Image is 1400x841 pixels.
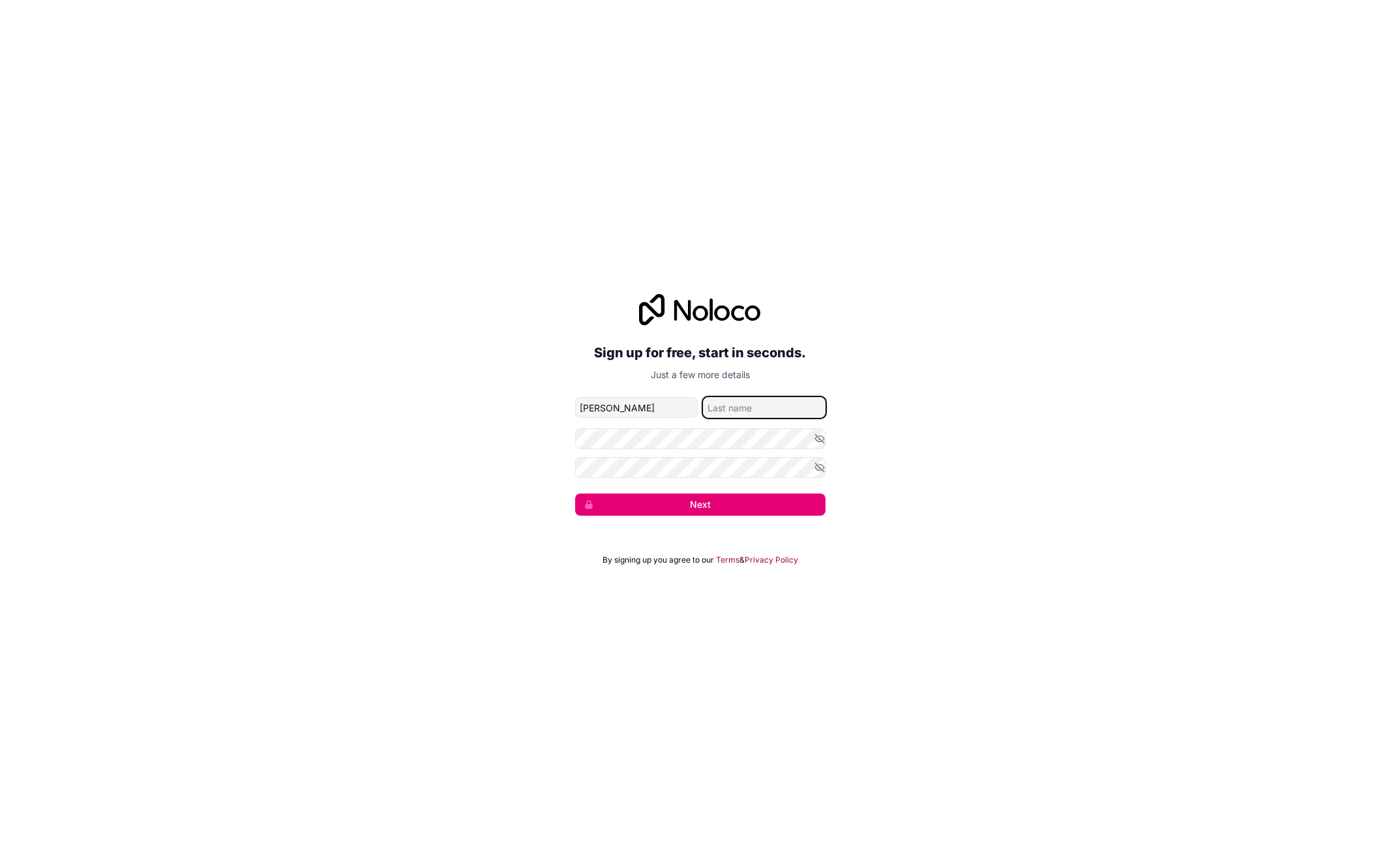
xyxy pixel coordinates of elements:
[575,341,826,364] h2: Sign up for free, start in seconds.
[745,555,798,565] a: Privacy Policy
[575,494,826,516] button: Next
[703,397,826,418] input: family-name
[739,555,745,565] span: &
[575,368,826,381] p: Just a few more details
[575,457,826,478] input: Confirm password
[575,428,826,449] input: Password
[716,555,739,565] a: Terms
[575,397,698,418] input: given-name
[603,555,714,565] span: By signing up you agree to our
